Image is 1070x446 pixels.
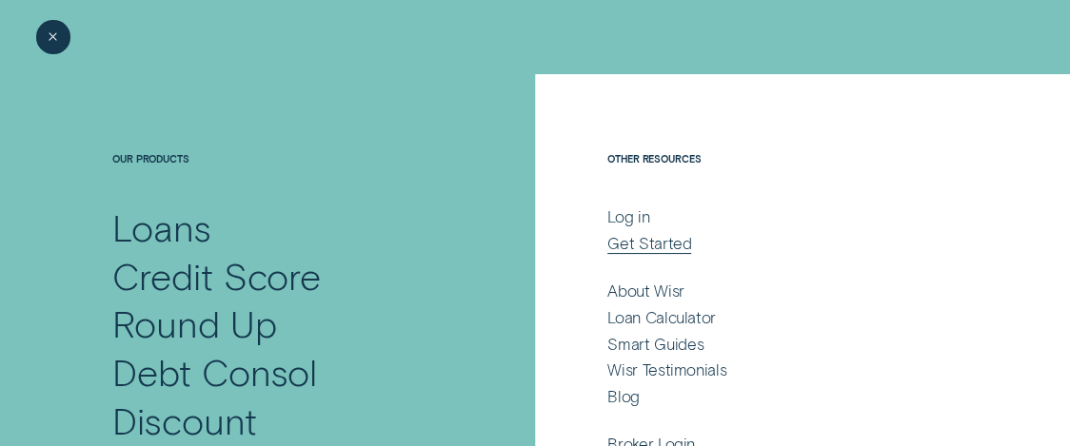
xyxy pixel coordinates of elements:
a: Debt Consol Discount [112,348,457,444]
a: Wisr Testimonials [607,359,957,379]
a: Loan Calculator [607,307,957,327]
div: Loan Calculator [607,307,716,327]
div: About Wisr [607,281,684,301]
div: Blog [607,386,640,406]
a: Credit Score [112,252,457,301]
button: Close Menu [36,20,69,53]
div: Loans [112,204,211,252]
div: Log in [607,206,649,226]
h4: Our Products [112,153,457,204]
a: About Wisr [607,281,957,301]
div: Round Up [112,300,276,348]
a: Blog [607,386,957,406]
h4: Other Resources [607,153,957,204]
a: Get Started [607,233,957,253]
a: Loans [112,204,457,252]
div: Wisr Testimonials [607,359,726,379]
a: Smart Guides [607,334,957,354]
a: Log in [607,206,957,226]
div: Get Started [607,233,691,253]
a: Round Up [112,300,457,348]
div: Smart Guides [607,334,703,354]
div: Credit Score [112,252,321,301]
